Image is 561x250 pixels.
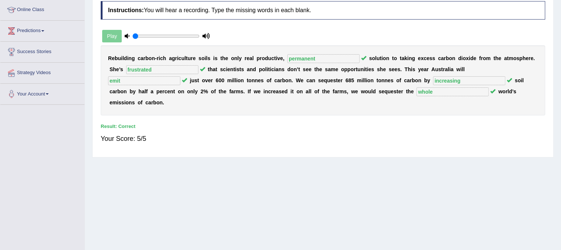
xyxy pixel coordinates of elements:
[396,77,399,83] b: o
[336,77,338,83] b: t
[215,55,218,61] b: s
[375,55,377,61] b: l
[380,55,381,61] b: t
[145,55,149,61] b: b
[121,88,124,94] b: o
[297,66,298,72] b: ’
[344,66,347,72] b: p
[424,66,427,72] b: a
[138,55,141,61] b: c
[469,55,470,61] b: i
[408,66,411,72] b: h
[124,88,127,94] b: n
[309,66,312,72] b: e
[220,55,222,61] b: t
[298,66,300,72] b: t
[331,66,335,72] b: m
[241,77,244,83] b: n
[517,77,521,83] b: o
[399,77,401,83] b: f
[113,66,116,72] b: h
[479,55,481,61] b: f
[132,55,135,61] b: g
[361,66,364,72] b: n
[354,66,356,72] b: r
[533,55,535,61] b: .
[115,55,118,61] b: b
[367,66,368,72] b: i
[405,66,408,72] b: T
[507,55,509,61] b: t
[235,66,236,72] b: i
[394,66,397,72] b: e
[309,77,312,83] b: a
[381,55,383,61] b: i
[498,55,501,61] b: e
[340,77,342,83] b: r
[0,42,84,60] a: Success Stories
[325,66,328,72] b: s
[424,55,427,61] b: c
[270,77,271,83] b: f
[328,66,331,72] b: a
[426,55,429,61] b: e
[112,55,115,61] b: e
[287,54,360,63] input: blank
[357,66,361,72] b: u
[216,77,219,83] b: 6
[347,66,351,72] b: p
[235,77,236,83] b: l
[205,77,208,83] b: v
[237,55,239,61] b: l
[191,77,195,83] b: u
[433,76,505,85] input: blank
[149,55,152,61] b: o
[462,66,463,72] b: l
[418,77,422,83] b: n
[452,55,456,61] b: n
[415,77,418,83] b: o
[368,66,371,72] b: e
[191,55,193,61] b: r
[211,77,213,83] b: r
[207,55,210,61] b: s
[276,55,277,61] b: i
[159,55,160,61] b: i
[213,55,215,61] b: i
[466,55,469,61] b: x
[307,77,309,83] b: c
[259,66,262,72] b: p
[231,55,234,61] b: o
[365,66,367,72] b: t
[383,66,386,72] b: e
[402,55,405,61] b: a
[463,55,466,61] b: o
[431,66,435,72] b: A
[361,77,363,83] b: i
[232,77,233,83] b: i
[400,66,402,72] b: .
[261,77,264,83] b: s
[483,55,486,61] b: o
[246,55,249,61] b: e
[239,55,242,61] b: y
[301,77,304,83] b: e
[209,66,213,72] b: h
[470,55,474,61] b: d
[411,66,412,72] b: i
[377,55,380,61] b: u
[363,77,364,83] b: l
[277,77,280,83] b: a
[303,66,306,72] b: s
[108,76,180,85] input: blank
[258,77,261,83] b: e
[280,55,283,61] b: e
[404,77,407,83] b: c
[238,77,241,83] b: o
[236,66,239,72] b: s
[252,77,255,83] b: n
[239,66,241,72] b: t
[121,55,122,61] b: i
[124,55,127,61] b: d
[227,77,232,83] b: m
